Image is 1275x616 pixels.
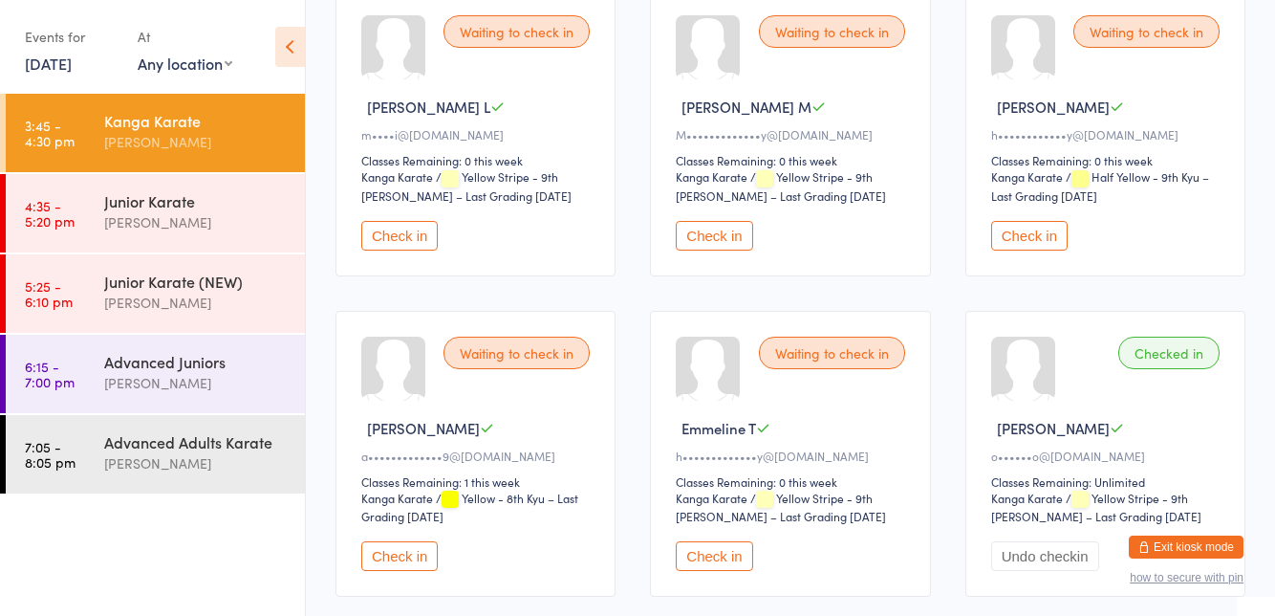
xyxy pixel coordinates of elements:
div: a•••••••••••••9@[DOMAIN_NAME] [361,448,595,464]
button: Check in [361,221,438,251]
div: Classes Remaining: 0 this week [991,152,1225,168]
span: / Yellow Stripe - 9th [PERSON_NAME] – Last Grading [DATE] [361,168,572,203]
span: [PERSON_NAME] M [681,97,811,117]
span: Emmeline T [681,418,756,438]
div: Advanced Juniors [104,351,289,372]
div: [PERSON_NAME] [104,292,289,314]
span: [PERSON_NAME] L [367,97,490,117]
div: [PERSON_NAME] [104,372,289,394]
div: [PERSON_NAME] [104,131,289,153]
div: Waiting to check in [443,15,590,48]
span: / Yellow - 8th Kyu – Last Grading [DATE] [361,490,578,524]
time: 5:25 - 6:10 pm [25,278,73,309]
div: [PERSON_NAME] [104,211,289,233]
div: Waiting to check in [759,15,905,48]
div: m••••i@[DOMAIN_NAME] [361,126,595,143]
a: 6:15 -7:00 pmAdvanced Juniors[PERSON_NAME] [6,335,305,413]
div: Kanga Karate [361,168,433,185]
div: Advanced Adults Karate [104,431,289,452]
div: Junior Karate (NEW) [104,271,289,292]
div: Classes Remaining: Unlimited [991,473,1225,490]
div: M•••••••••••••y@[DOMAIN_NAME] [676,126,910,143]
div: Kanga Karate [676,490,747,506]
div: At [138,21,232,53]
div: Kanga Karate [991,168,1063,185]
span: [PERSON_NAME] [997,97,1110,117]
div: Kanga Karate [104,110,289,131]
a: 7:05 -8:05 pmAdvanced Adults Karate[PERSON_NAME] [6,415,305,494]
time: 3:45 - 4:30 pm [25,118,75,148]
div: Events for [25,21,119,53]
div: o••••••o@[DOMAIN_NAME] [991,448,1225,464]
div: h•••••••••••••y@[DOMAIN_NAME] [676,448,910,464]
a: [DATE] [25,53,72,74]
div: [PERSON_NAME] [104,452,289,474]
button: Check in [676,541,752,571]
a: 3:45 -4:30 pmKanga Karate[PERSON_NAME] [6,94,305,172]
div: Classes Remaining: 0 this week [361,152,595,168]
div: Junior Karate [104,190,289,211]
time: 7:05 - 8:05 pm [25,439,76,470]
div: h••••••••••••y@[DOMAIN_NAME] [991,126,1225,143]
button: Check in [361,541,438,571]
div: Kanga Karate [361,490,433,506]
time: 4:35 - 5:20 pm [25,198,75,229]
div: Classes Remaining: 0 this week [676,473,910,490]
div: Waiting to check in [443,337,590,369]
span: / Yellow Stripe - 9th [PERSON_NAME] – Last Grading [DATE] [676,168,886,203]
button: Check in [991,221,1068,251]
div: Classes Remaining: 0 this week [676,152,910,168]
div: Kanga Karate [676,168,747,185]
div: Checked in [1118,337,1220,369]
span: [PERSON_NAME] [367,418,480,438]
button: Check in [676,221,752,251]
a: 4:35 -5:20 pmJunior Karate[PERSON_NAME] [6,174,305,253]
time: 6:15 - 7:00 pm [25,359,75,389]
a: 5:25 -6:10 pmJunior Karate (NEW)[PERSON_NAME] [6,254,305,333]
button: how to secure with pin [1130,571,1243,584]
div: Waiting to check in [759,337,905,369]
button: Undo checkin [991,541,1099,571]
span: / Half Yellow - 9th Kyu – Last Grading [DATE] [991,168,1209,203]
div: Classes Remaining: 1 this week [361,473,595,490]
span: [PERSON_NAME] [997,418,1110,438]
span: / Yellow Stripe - 9th [PERSON_NAME] – Last Grading [DATE] [676,490,886,524]
div: Waiting to check in [1073,15,1220,48]
div: Kanga Karate [991,490,1063,506]
span: / Yellow Stripe - 9th [PERSON_NAME] – Last Grading [DATE] [991,490,1201,524]
button: Exit kiosk mode [1129,536,1243,559]
div: Any location [138,53,232,74]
